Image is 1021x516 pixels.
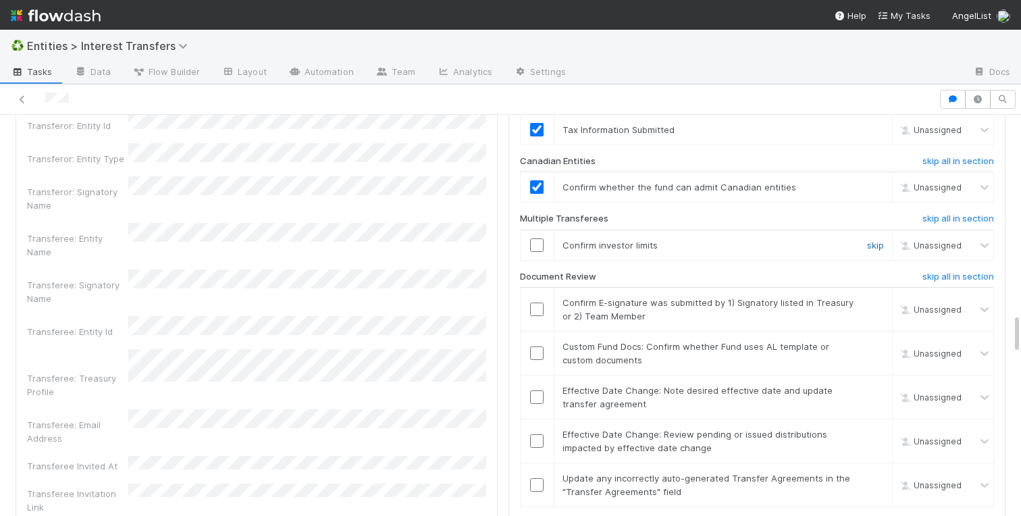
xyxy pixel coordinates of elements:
[122,62,211,84] a: Flow Builder
[997,9,1010,23] img: avatar_abca0ba5-4208-44dd-8897-90682736f166.png
[922,213,994,230] a: skip all in section
[897,182,962,192] span: Unassigned
[27,487,128,514] div: Transferee Invitation Link
[211,62,278,84] a: Layout
[562,240,658,251] span: Confirm investor limits
[897,480,962,490] span: Unassigned
[834,9,866,22] div: Help
[897,305,962,315] span: Unassigned
[27,119,128,132] div: Transferor: Entity Id
[27,325,128,338] div: Transferee: Entity Id
[922,272,994,288] a: skip all in section
[11,40,24,51] span: ♻️
[897,349,962,359] span: Unassigned
[897,392,962,403] span: Unassigned
[27,232,128,259] div: Transferee: Entity Name
[897,124,962,134] span: Unassigned
[520,272,596,282] h6: Document Review
[562,182,796,192] span: Confirm whether the fund can admit Canadian entities
[897,240,962,250] span: Unassigned
[877,10,931,21] span: My Tasks
[27,39,194,53] span: Entities > Interest Transfers
[27,371,128,398] div: Transferee: Treasury Profile
[63,62,122,84] a: Data
[503,62,577,84] a: Settings
[11,65,53,78] span: Tasks
[897,436,962,446] span: Unassigned
[278,62,365,84] a: Automation
[365,62,426,84] a: Team
[922,272,994,282] h6: skip all in section
[562,429,827,453] span: Effective Date Change: Review pending or issued distributions impacted by effective date change
[27,152,128,165] div: Transferor: Entity Type
[27,459,128,473] div: Transferee Invited At
[562,341,829,365] span: Custom Fund Docs: Confirm whether Fund uses AL template or custom documents
[520,213,608,224] h6: Multiple Transferees
[132,65,200,78] span: Flow Builder
[11,4,101,27] img: logo-inverted-e16ddd16eac7371096b0.svg
[520,156,596,167] h6: Canadian Entities
[962,62,1021,84] a: Docs
[867,240,884,251] a: skip
[27,418,128,445] div: Transferee: Email Address
[922,213,994,224] h6: skip all in section
[922,156,994,172] a: skip all in section
[562,124,675,135] span: Tax Information Submitted
[27,185,128,212] div: Transferor: Signatory Name
[922,156,994,167] h6: skip all in section
[562,473,850,497] span: Update any incorrectly auto-generated Transfer Agreements in the "Transfer Agreements" field
[562,385,833,409] span: Effective Date Change: Note desired effective date and update transfer agreement
[27,278,128,305] div: Transferee: Signatory Name
[426,62,503,84] a: Analytics
[877,9,931,22] a: My Tasks
[562,297,854,321] span: Confirm E-signature was submitted by 1) Signatory listed in Treasury or 2) Team Member
[952,10,991,21] span: AngelList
